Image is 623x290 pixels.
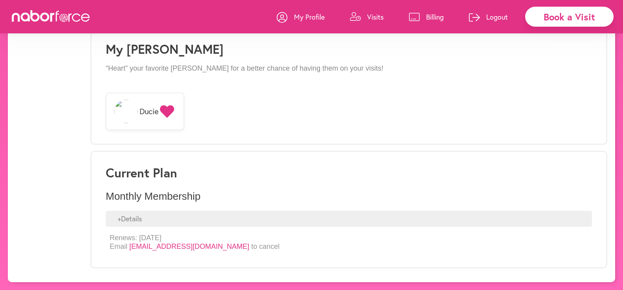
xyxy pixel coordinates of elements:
a: Visits [350,5,384,29]
p: Monthly Membership [106,190,592,202]
p: Renews: [DATE] Email to cancel [110,234,279,251]
a: [EMAIL_ADDRESS][DOMAIN_NAME] [129,243,249,250]
span: Ducie [140,107,158,116]
p: Logout [486,12,508,22]
a: Logout [469,5,508,29]
img: HcRkt7e3SOigpmXs9hHS [114,100,138,123]
p: “Heart” your favorite [PERSON_NAME] for a better chance of having them on your visits! [106,64,592,73]
h3: Current Plan [106,165,592,180]
a: My Profile [277,5,325,29]
p: My Profile [294,12,325,22]
p: Visits [367,12,384,22]
div: Book a Visit [525,7,614,27]
p: Billing [426,12,444,22]
a: Billing [409,5,444,29]
div: + Details [106,211,592,227]
h1: My [PERSON_NAME] [106,42,592,57]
